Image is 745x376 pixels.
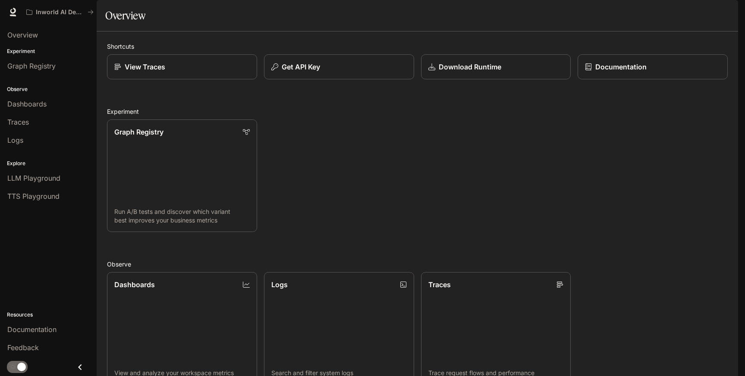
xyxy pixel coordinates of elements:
h2: Shortcuts [107,42,728,51]
p: Inworld AI Demos [36,9,84,16]
p: Graph Registry [114,127,163,137]
a: Graph RegistryRun A/B tests and discover which variant best improves your business metrics [107,119,257,232]
p: Download Runtime [439,62,501,72]
p: Logs [271,279,288,290]
p: Run A/B tests and discover which variant best improves your business metrics [114,207,250,225]
h2: Experiment [107,107,728,116]
h2: Observe [107,260,728,269]
button: Get API Key [264,54,414,79]
a: Documentation [578,54,728,79]
p: Get API Key [282,62,320,72]
p: Traces [428,279,451,290]
h1: Overview [105,7,145,24]
p: Dashboards [114,279,155,290]
button: All workspaces [22,3,97,21]
a: Download Runtime [421,54,571,79]
p: View Traces [125,62,165,72]
p: Documentation [595,62,647,72]
a: View Traces [107,54,257,79]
